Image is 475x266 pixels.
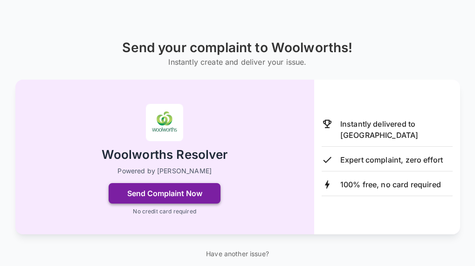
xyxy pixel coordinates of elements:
h6: Instantly create and deliver your issue. [122,55,352,68]
p: 100% free, no card required [340,179,441,190]
p: Powered by [PERSON_NAME] [117,166,212,176]
p: Instantly delivered to [GEOGRAPHIC_DATA] [340,118,453,141]
button: Send Complaint Now [109,183,220,204]
img: Woolworths [146,104,183,141]
h1: Send your complaint to Woolworths! [122,40,352,55]
p: Have another issue? [200,249,275,259]
p: No credit card required [133,207,196,216]
p: Expert complaint, zero effort [340,154,443,165]
h2: Woolworths Resolver [102,147,228,163]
